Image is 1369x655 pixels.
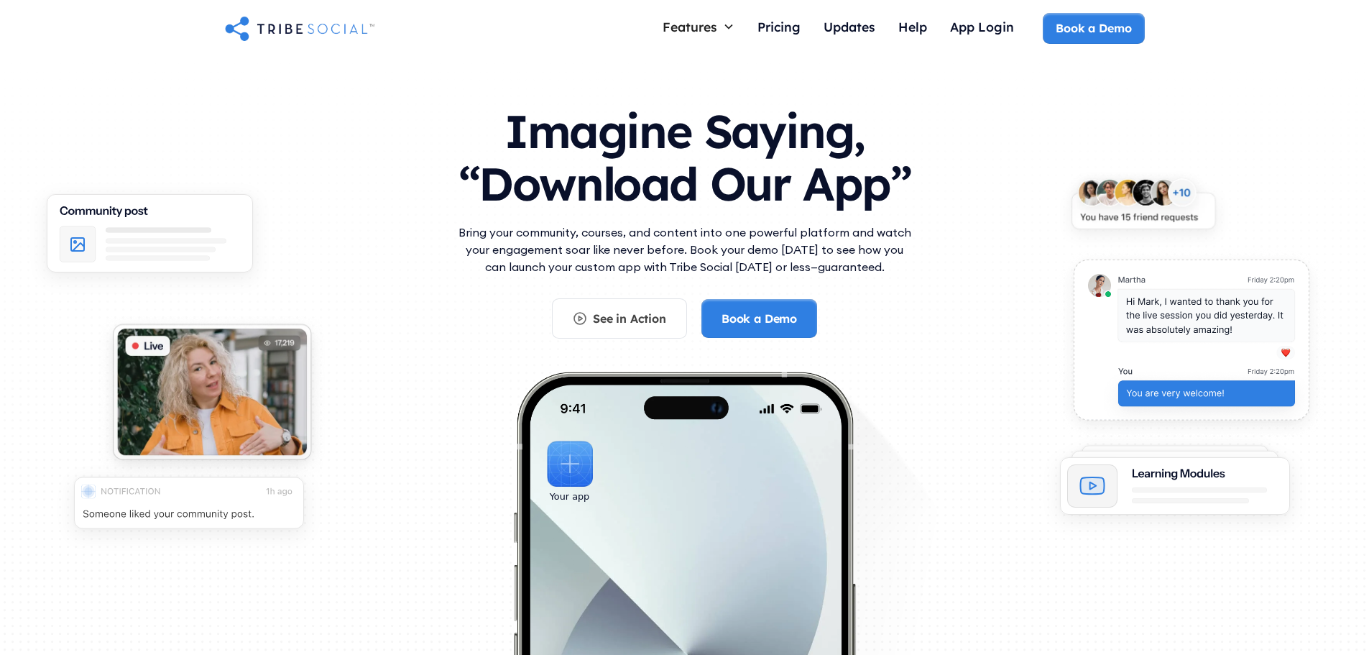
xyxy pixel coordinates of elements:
img: An illustration of Learning Modules [1041,434,1309,539]
div: App Login [950,19,1014,35]
a: Book a Demo [701,299,817,338]
a: Updates [812,13,887,44]
a: Pricing [746,13,812,44]
a: home [225,14,374,42]
img: An illustration of New friends requests [1054,166,1232,251]
img: An illustration of push notification [55,463,323,553]
img: An illustration of Live video [96,311,328,482]
div: Help [898,19,927,35]
a: Book a Demo [1043,13,1144,43]
img: An illustration of Community Feed [27,180,272,297]
a: App Login [939,13,1025,44]
div: Your app [550,489,589,505]
div: Features [651,13,746,40]
a: Help [887,13,939,44]
div: Updates [824,19,875,35]
h1: Imagine Saying, “Download Our App” [455,91,915,218]
div: Pricing [757,19,801,35]
a: See in Action [552,298,687,339]
img: An illustration of chat [1054,246,1328,444]
div: See in Action [593,311,666,326]
div: Features [663,19,717,35]
p: Bring your community, courses, and content into one powerful platform and watch your engagement s... [455,224,915,275]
